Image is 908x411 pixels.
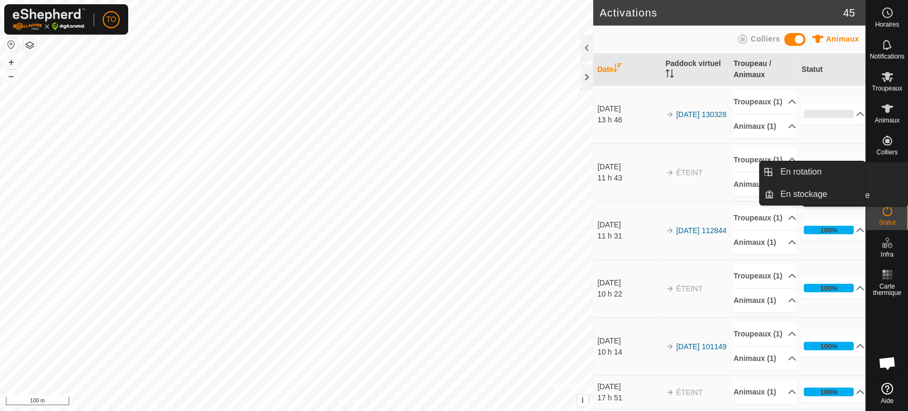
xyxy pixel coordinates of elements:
[665,110,674,119] img: arrow
[597,277,660,289] div: [DATE]
[774,184,865,205] a: En stockage
[577,394,588,406] button: i
[676,110,727,119] a: [DATE] 130328
[665,388,674,397] img: arrow
[880,398,893,404] span: Aide
[597,161,660,172] div: [DATE]
[802,335,864,357] p-accordion-header: 100%
[869,283,905,296] span: Carte thermique
[751,35,780,43] span: Colliers
[804,226,854,234] div: 100%
[676,168,703,177] span: ÉTEINT
[734,114,796,138] p-accordion-header: Animaux (1)
[597,172,660,184] div: 11 h 43
[804,284,854,292] div: 100%
[802,103,864,125] p-accordion-header: 0%
[797,54,865,86] th: Statut
[665,342,674,351] img: arrow
[597,219,660,231] div: [DATE]
[5,38,18,51] button: Réinitialiser la carte
[734,264,796,288] p-accordion-header: Troupeaux (1)
[581,396,584,405] span: i
[866,379,908,408] a: Aide
[802,277,864,299] p-accordion-header: 100%
[875,21,899,28] span: Horaires
[879,219,895,226] span: Statut
[826,35,859,43] span: Animaux
[820,341,838,351] div: 100%
[870,53,904,60] span: Notifications
[665,284,674,293] img: arrow
[734,231,796,254] p-accordion-header: Animaux (1)
[780,166,821,178] span: En rotation
[665,71,674,79] p-sorticon: Activer pour trier
[661,54,729,86] th: Paddock virtuel
[676,284,703,293] span: ÉTEINT
[734,172,796,196] p-accordion-header: Animaux (1)
[665,168,674,177] img: arrow
[676,226,727,235] a: [DATE] 112844
[804,388,854,396] div: 100%
[843,5,855,21] span: 45
[231,397,305,407] a: Politique de confidentialité
[13,9,85,30] img: Logo Gallagher
[676,388,703,397] span: ÉTEINT
[823,189,870,202] span: En stockage
[597,103,660,114] div: [DATE]
[734,148,796,172] p-accordion-header: Troupeaux (1)
[734,380,796,404] p-accordion-header: Animaux (1)
[597,114,660,126] div: 13 h 46
[804,110,854,118] div: 0%
[760,161,865,183] li: En rotation
[665,226,674,235] img: arrow
[820,225,838,235] div: 100%
[597,381,660,392] div: [DATE]
[597,347,660,358] div: 10 h 14
[597,231,660,242] div: 11 h 31
[318,397,362,407] a: Contactez-nous
[872,85,902,92] span: Troupeaux
[820,283,838,293] div: 100%
[802,381,864,402] p-accordion-header: 100%
[734,206,796,230] p-accordion-header: Troupeaux (1)
[106,14,116,25] span: TO
[593,54,661,86] th: Date
[774,161,865,183] a: En rotation
[734,347,796,371] p-accordion-header: Animaux (1)
[874,117,899,124] span: Animaux
[734,289,796,313] p-accordion-header: Animaux (1)
[871,347,903,379] div: Open chat
[613,65,622,73] p-sorticon: Activer pour trier
[23,39,36,52] button: Couches de carte
[729,54,797,86] th: Troupeau / Animaux
[599,6,843,19] h2: Activations
[676,342,727,351] a: [DATE] 101149
[802,219,864,241] p-accordion-header: 100%
[760,184,865,205] li: En stockage
[597,335,660,347] div: [DATE]
[804,342,854,350] div: 100%
[734,322,796,346] p-accordion-header: Troupeaux (1)
[5,56,18,69] button: +
[597,392,660,404] div: 17 h 51
[5,70,18,83] button: –
[780,188,827,201] span: En stockage
[734,90,796,114] p-accordion-header: Troupeaux (1)
[597,289,660,300] div: 10 h 22
[880,251,893,258] span: Infra
[876,149,897,155] span: Colliers
[820,387,838,397] div: 100%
